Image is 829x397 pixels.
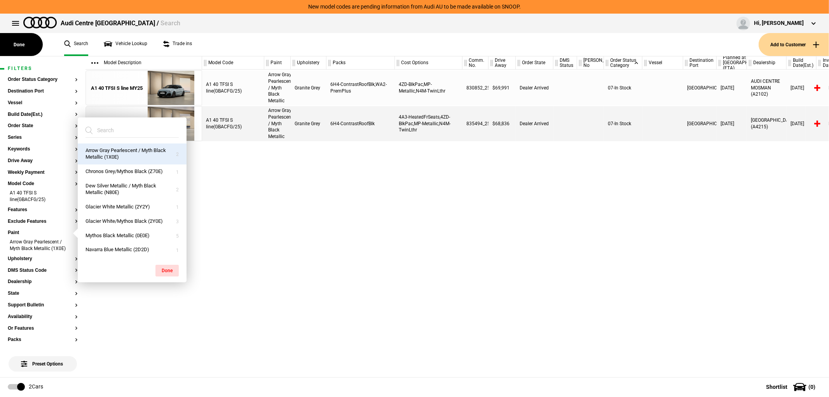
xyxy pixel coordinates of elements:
[86,56,202,70] div: Model Description
[717,106,747,141] div: [DATE]
[395,70,462,105] div: 4ZD-BlkPac,MP-Metallic,N4M-TwinLthr
[747,106,787,141] div: [GEOGRAPHIC_DATA] (A4215)
[78,229,187,243] button: Mythos Black Metallic (0E0E)
[291,56,326,70] div: Upholstery
[8,190,78,204] li: A1 40 TFSI S line(GBACFG/25)
[787,70,817,105] div: [DATE]
[8,77,78,82] button: Order Status Category
[8,100,78,112] section: Vessel
[23,352,63,367] span: Preset Options
[78,143,187,164] button: Arrow Gray Pearlescent / Myth Black Metallic (1X0E)
[462,56,488,70] div: Comm. No.
[202,56,264,70] div: Model Code
[8,123,78,129] button: Order State
[8,135,78,140] button: Series
[604,56,642,70] div: Order Status Category
[8,89,78,94] button: Destination Port
[78,164,187,179] button: Chronos Grey/Mythos Black (Z70E)
[8,181,78,207] section: Model CodeA1 40 TFSI S line(GBACFG/25)
[86,123,169,137] input: Search
[78,214,187,229] button: Glacier White/Mythos Black (2Y0E)
[754,377,829,397] button: Shortlist(0)
[462,106,489,141] div: 835494_25
[8,230,78,256] section: PaintArrow Gray Pearlescent / Myth Black Metallic (1X0E)
[23,17,57,28] img: audi.png
[8,291,78,303] section: State
[8,207,78,219] section: Features
[144,107,198,142] img: Audi_GBACFG_25_ZV_1X0E_4A3_4ZD_6H4_N4M_6FB_(Nadin:_4A3_4ZD_6FB_6H4_C43_N4M)_ext.png
[489,70,516,105] div: $69,991
[64,33,88,56] a: Search
[78,243,187,257] button: Navarra Blue Metallic (2D2D)
[395,106,462,141] div: 4A3-HeatedFrSeats,4ZD-BlkPac,MP-Metallic,N4M-TwinLthr
[8,89,78,100] section: Destination Port
[8,207,78,213] button: Features
[8,170,78,175] button: Weekly Payment
[264,56,290,70] div: Paint
[516,70,553,105] div: Dealer Arrived
[8,158,78,170] section: Drive Away
[8,77,78,89] section: Order Status Category
[8,170,78,182] section: Weekly Payment
[8,303,78,308] button: Support Bulletin
[604,70,642,105] div: 07-In Stock
[8,337,78,343] button: Packs
[264,70,291,105] div: Arrow Gray Pearlescent / Myth Black Metallic
[747,70,787,105] div: AUDI CENTRE MOSMAN (A2102)
[291,106,326,141] div: Granite Grey
[8,326,78,338] section: Or Features
[326,70,395,105] div: 6H4-ContrastRoofBlk,WA2-PremPlus
[8,268,78,273] button: DMS Status Code
[577,56,604,70] div: [PERSON_NAME] No
[78,200,187,214] button: Glacier White Metallic (2Y2Y)
[8,291,78,296] button: State
[754,19,804,27] div: Hi, [PERSON_NAME]
[8,135,78,147] section: Series
[61,19,180,28] div: Audi Centre [GEOGRAPHIC_DATA] /
[8,279,78,291] section: Dealership
[8,100,78,106] button: Vessel
[8,123,78,135] section: Order State
[747,56,786,70] div: Dealership
[8,303,78,314] section: Support Bulletin
[489,106,516,141] div: $68,836
[8,279,78,285] button: Dealership
[516,106,553,141] div: Dealer Arrived
[8,239,78,253] li: Arrow Gray Pearlescent / Myth Black Metallic (1X0E)
[8,314,78,326] section: Availability
[8,112,78,124] section: Build Date(Est.)
[144,71,198,106] img: Audi_GBACFG_25_ZV_1X0E_4ZD_WA2_6H4_N4M_6FB_(Nadin:_4ZD_6FB_6H4_C43_N4M_WA2)_ext.png
[8,147,78,152] button: Keywords
[8,147,78,158] section: Keywords
[78,179,187,200] button: Dew Silver Metallic / Myth Black Metallic (N80E)
[766,384,787,390] span: Shortlist
[163,33,192,56] a: Trade ins
[8,256,78,268] section: Upholstery
[553,56,577,70] div: DMS Status
[90,107,144,142] a: A1 40 TFSI S line MY25
[202,106,264,141] div: A1 40 TFSI S line(GBACFG/25)
[808,384,815,390] span: ( 0 )
[8,256,78,262] button: Upholstery
[8,337,78,349] section: Packs
[91,85,143,92] div: A1 40 TFSI S line MY25
[104,33,147,56] a: Vehicle Lookup
[8,268,78,280] section: DMS Status Code
[8,314,78,320] button: Availability
[787,106,817,141] div: [DATE]
[8,158,78,164] button: Drive Away
[291,70,326,105] div: Granite Grey
[8,230,78,236] button: Paint
[516,56,553,70] div: Order State
[8,66,78,71] h1: Filters
[8,181,78,187] button: Model Code
[155,265,179,276] button: Done
[29,383,43,391] div: 2 Cars
[683,70,717,105] div: [GEOGRAPHIC_DATA]
[326,106,395,141] div: 6H4-ContrastRoofBlk
[8,219,78,231] section: Exclude Features
[683,56,716,70] div: Destination Port
[604,106,642,141] div: 07-In Stock
[462,70,489,105] div: 830852_25
[326,56,394,70] div: Packs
